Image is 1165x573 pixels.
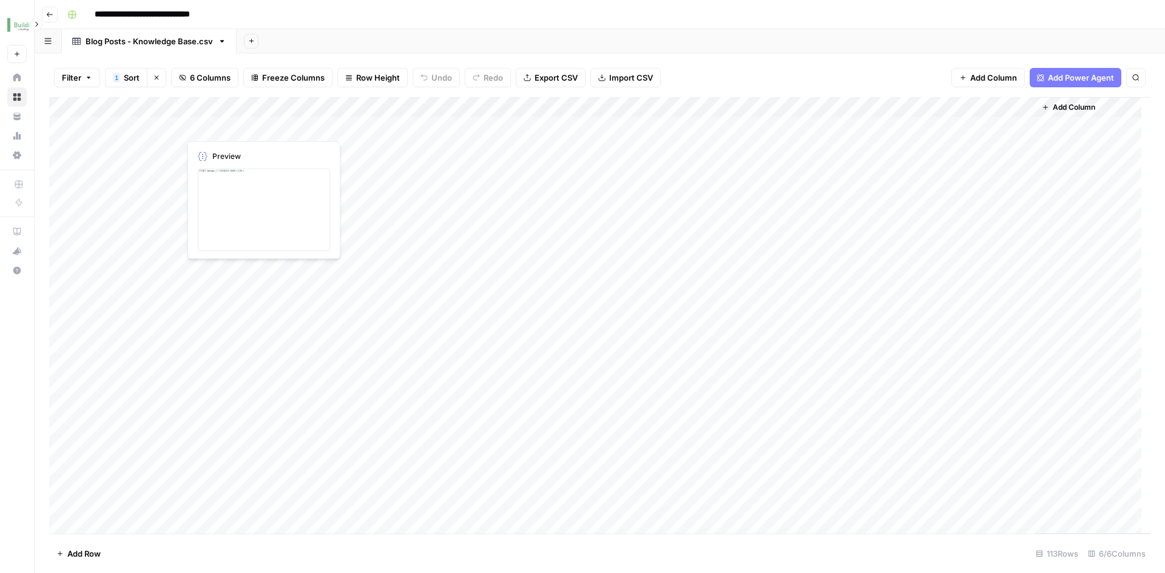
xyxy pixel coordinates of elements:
button: 6 Columns [171,68,238,87]
button: 1Sort [105,68,147,87]
div: 1 [113,73,120,82]
a: Usage [7,126,27,146]
span: Export CSV [535,72,578,84]
button: What's new? [7,241,27,261]
button: Add Column [1037,99,1100,115]
button: Workspace: Buildium [7,10,27,40]
span: Freeze Columns [262,72,325,84]
span: Undo [431,72,452,84]
button: Add Column [951,68,1025,87]
span: Add Column [1053,102,1095,113]
span: Redo [484,72,503,84]
button: Filter [54,68,100,87]
div: What's new? [8,242,26,260]
button: Export CSV [516,68,586,87]
span: 1 [115,73,118,82]
button: Import CSV [590,68,661,87]
a: Blog Posts - Knowledge Base.csv [62,29,237,53]
button: Row Height [337,68,408,87]
a: Home [7,68,27,87]
a: Browse [7,87,27,107]
button: Freeze Columns [243,68,333,87]
div: 6/6 Columns [1083,544,1150,563]
button: Redo [465,68,511,87]
a: Settings [7,146,27,165]
button: Help + Support [7,261,27,280]
span: Sort [124,72,140,84]
div: 113 Rows [1031,544,1083,563]
a: Your Data [7,107,27,126]
span: Filter [62,72,81,84]
a: AirOps Academy [7,222,27,241]
button: Add Power Agent [1030,68,1121,87]
button: Undo [413,68,460,87]
span: Add Power Agent [1048,72,1114,84]
img: Buildium Logo [7,14,29,36]
span: Add Row [67,548,101,560]
span: Row Height [356,72,400,84]
span: 6 Columns [190,72,231,84]
div: 1 [198,169,206,172]
span: Import CSV [609,72,653,84]
div: Blog Posts - Knowledge Base.csv [86,35,213,47]
span: Add Column [970,72,1017,84]
button: Add Row [49,544,108,563]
